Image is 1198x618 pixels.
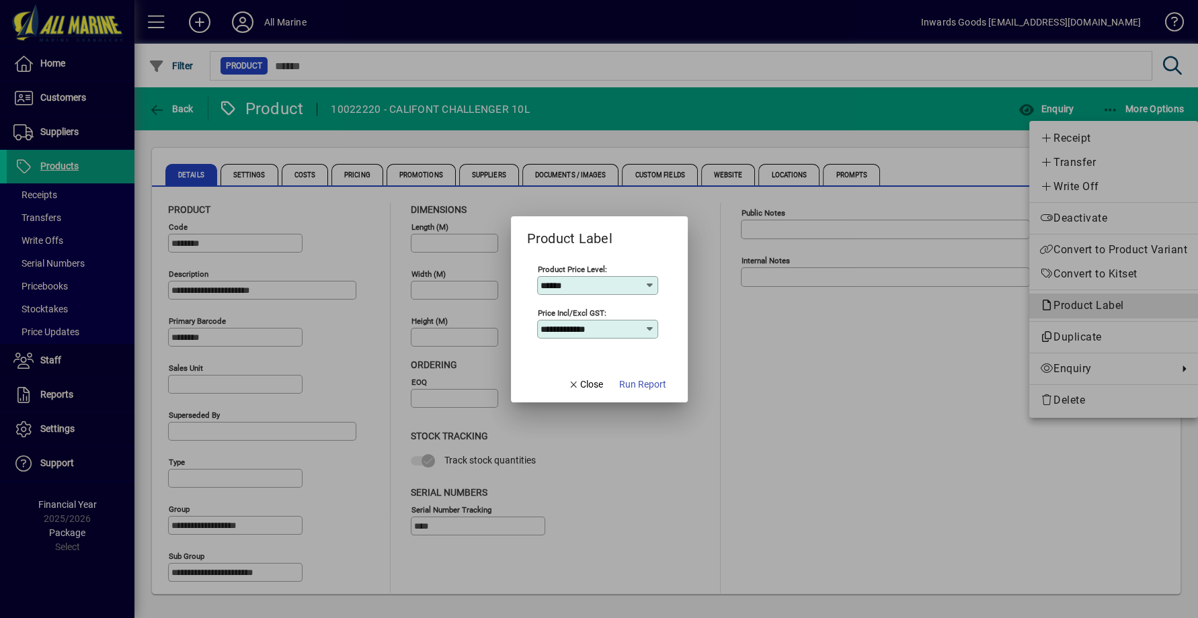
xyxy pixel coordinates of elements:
mat-label: Product Price Level: [538,264,607,273]
h2: Product Label [511,216,629,249]
button: Run Report [614,373,672,397]
mat-label: Price Incl/Excl GST: [538,308,606,317]
button: Close [563,373,608,397]
span: Close [568,378,603,392]
span: Run Report [619,378,666,392]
